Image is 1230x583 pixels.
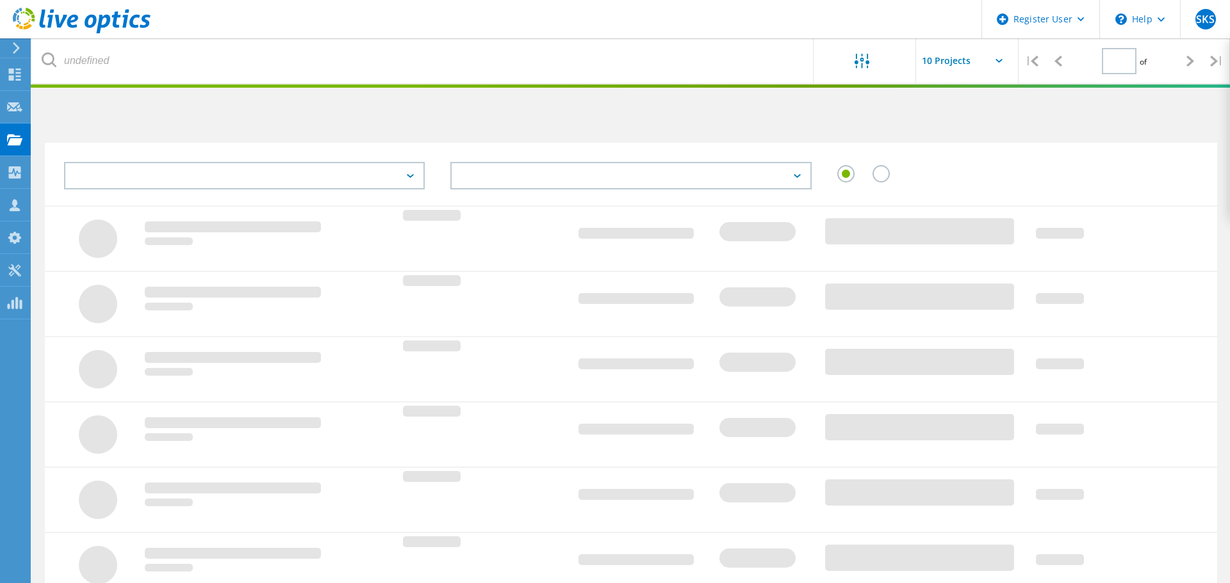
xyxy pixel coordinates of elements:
div: | [1204,38,1230,84]
div: | [1019,38,1045,84]
span: SKS [1196,14,1214,24]
input: undefined [32,38,814,83]
a: Live Optics Dashboard [13,27,151,36]
span: of [1140,56,1147,67]
svg: \n [1115,13,1127,25]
